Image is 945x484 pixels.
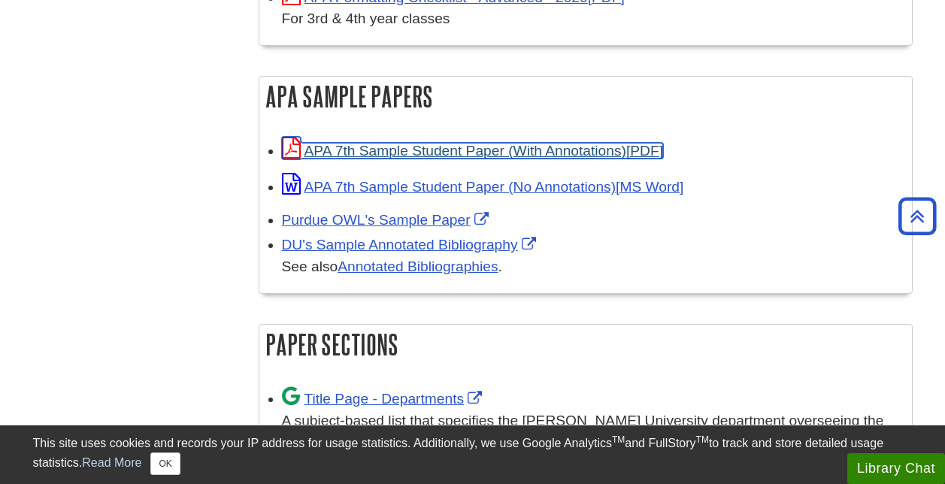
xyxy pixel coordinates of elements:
[33,434,913,475] div: This site uses cookies and records your IP address for usage statistics. Additionally, we use Goo...
[282,237,540,253] a: Link opens in new window
[893,206,941,226] a: Back to Top
[282,8,904,30] div: For 3rd & 4th year classes
[282,256,904,278] div: See also .
[282,179,684,195] a: Link opens in new window
[282,391,486,407] a: Link opens in new window
[282,143,663,159] a: Link opens in new window
[338,259,498,274] a: Annotated Bibliographies
[282,212,492,228] a: Link opens in new window
[259,77,912,116] h2: APA Sample Papers
[612,434,625,445] sup: TM
[150,452,180,475] button: Close
[847,453,945,484] button: Library Chat
[282,410,904,454] div: A subject-based list that specifies the [PERSON_NAME] University department overseeing the course...
[696,434,709,445] sup: TM
[259,325,912,365] h2: Paper Sections
[82,456,141,469] a: Read More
